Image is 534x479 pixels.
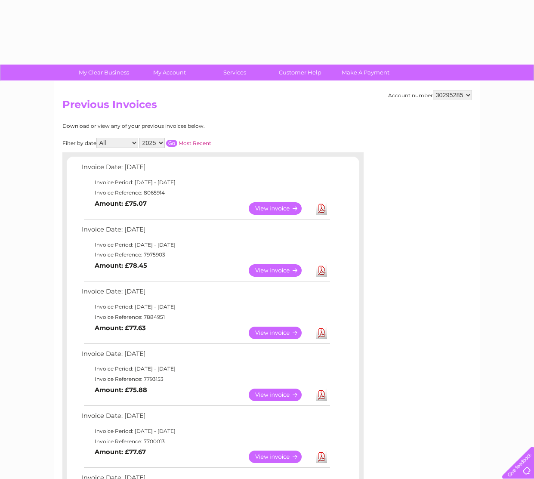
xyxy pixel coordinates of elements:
td: Invoice Period: [DATE] - [DATE] [80,302,331,312]
a: Download [316,264,327,277]
a: View [249,264,312,277]
a: View [249,327,312,339]
div: Download or view any of your previous invoices below. [62,123,288,129]
a: Most Recent [179,140,211,146]
b: Amount: £75.88 [95,386,147,394]
a: Download [316,202,327,215]
td: Invoice Period: [DATE] - [DATE] [80,364,331,374]
td: Invoice Reference: 7884951 [80,312,331,322]
a: My Clear Business [68,65,139,80]
a: Make A Payment [330,65,401,80]
div: Account number [388,90,472,100]
h2: Previous Invoices [62,99,472,115]
td: Invoice Reference: 7793153 [80,374,331,384]
td: Invoice Period: [DATE] - [DATE] [80,240,331,250]
td: Invoice Reference: 7700013 [80,436,331,447]
a: View [249,451,312,463]
b: Amount: £77.67 [95,448,146,456]
td: Invoice Date: [DATE] [80,410,331,426]
b: Amount: £78.45 [95,262,147,269]
a: View [249,389,312,401]
b: Amount: £77.63 [95,324,146,332]
a: My Account [134,65,205,80]
td: Invoice Date: [DATE] [80,286,331,302]
a: Customer Help [265,65,336,80]
td: Invoice Reference: 7975903 [80,250,331,260]
a: Services [199,65,270,80]
a: Download [316,327,327,339]
a: Download [316,389,327,401]
td: Invoice Date: [DATE] [80,161,331,177]
td: Invoice Period: [DATE] - [DATE] [80,177,331,188]
a: Download [316,451,327,463]
td: Invoice Reference: 8065914 [80,188,331,198]
a: View [249,202,312,215]
b: Amount: £75.07 [95,200,147,207]
td: Invoice Date: [DATE] [80,348,331,364]
td: Invoice Date: [DATE] [80,224,331,240]
td: Invoice Period: [DATE] - [DATE] [80,426,331,436]
div: Filter by date [62,138,288,148]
